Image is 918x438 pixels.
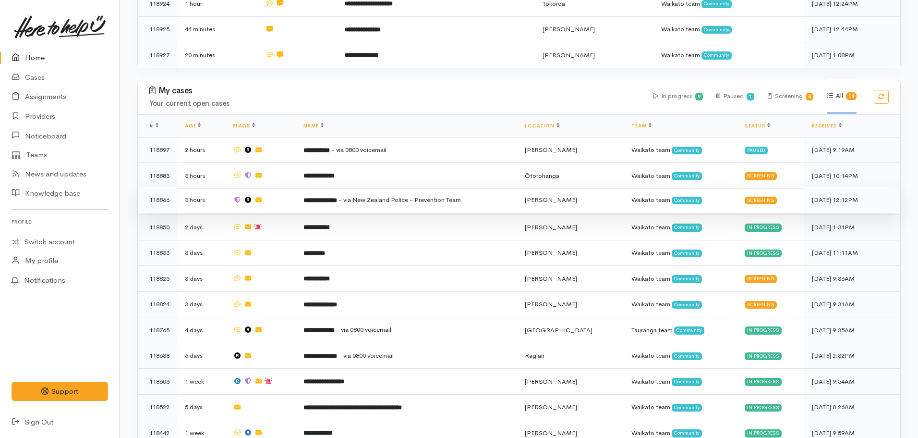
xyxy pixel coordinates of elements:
td: [DATE] 9:35AM [804,317,900,343]
td: Waikato team [653,16,804,42]
td: 118833 [138,240,177,266]
td: Waikato team [624,266,737,292]
td: [DATE] 1:08PM [804,42,900,68]
td: 1 week [177,369,225,395]
span: [PERSON_NAME] [525,300,577,308]
td: 118897 [138,137,177,163]
td: 3 hours [177,187,225,213]
span: # [149,123,158,129]
td: 118825 [138,266,177,292]
span: [PERSON_NAME] [525,146,577,154]
a: Team [631,123,651,129]
div: Screening [745,275,777,283]
span: [PERSON_NAME] [525,403,577,411]
span: Community [672,378,702,386]
td: 2 hours [177,137,225,163]
span: - via New Zealand Police - Prevention Team [338,196,461,204]
h6: Profile [12,215,108,228]
div: In progress [653,79,703,113]
td: 118765 [138,317,177,343]
a: Flags [233,123,255,129]
div: In progress [745,429,782,437]
div: Paused [716,79,754,113]
span: [PERSON_NAME] [525,377,577,386]
td: [DATE] 8:26AM [804,394,900,420]
a: Name [303,123,324,129]
td: Waikato team [624,137,737,163]
div: Screening [745,172,777,180]
td: 118638 [138,343,177,369]
td: 3 hours [177,163,225,189]
div: All [827,79,857,113]
td: Waikato team [624,240,737,266]
span: Community [672,275,702,283]
div: Paused [745,147,768,154]
span: Community [701,51,732,59]
td: 118927 [138,42,177,68]
span: Community [672,404,702,412]
td: [DATE] 12:44PM [804,16,900,42]
div: Screening [745,301,777,309]
a: Status [745,123,770,129]
div: Screening [745,197,777,204]
span: [PERSON_NAME] [525,275,577,283]
td: 6 days [177,343,225,369]
td: 3 days [177,266,225,292]
span: Ōtorohanga [525,172,559,180]
div: In progress [745,352,782,360]
div: In progress [745,326,782,334]
b: 4 [808,93,811,100]
span: Community [674,326,704,334]
h3: My cases [149,86,642,96]
span: [PERSON_NAME] [525,429,577,437]
div: In progress [745,224,782,231]
td: [DATE] 9:31AM [804,291,900,317]
span: Community [672,197,702,204]
td: 118866 [138,187,177,213]
span: Community [672,352,702,360]
td: 118522 [138,394,177,420]
a: Received [812,123,842,129]
span: [PERSON_NAME] [525,249,577,257]
td: 20 minutes [177,42,257,68]
td: Waikato team [624,369,737,395]
a: Age [185,123,201,129]
b: 14 [848,93,854,99]
td: [DATE] 1:31PM [804,214,900,240]
td: 3 days [177,240,225,266]
td: 118850 [138,214,177,240]
td: 3 days [177,291,225,317]
td: Waikato team [624,343,737,369]
span: Community [672,429,702,437]
div: In progress [745,404,782,412]
td: 2 days [177,214,225,240]
span: Community [701,26,732,34]
span: - via 0800 voicemail [336,325,391,334]
h4: Your current open cases [149,100,642,108]
td: Waikato team [624,214,737,240]
td: [DATE] 12:12PM [804,187,900,213]
span: Community [672,301,702,309]
td: [DATE] 9:19AM [804,137,900,163]
span: Raglan [525,351,544,360]
span: Community [672,224,702,231]
td: Waikato team [653,42,804,68]
button: Support [12,382,108,401]
td: 5 days [177,394,225,420]
td: Waikato team [624,163,737,189]
td: 44 minutes [177,16,257,42]
td: Tauranga team [624,317,737,343]
span: [PERSON_NAME] [525,196,577,204]
span: [PERSON_NAME] [543,51,595,59]
td: [DATE] 9:54AM [804,369,900,395]
b: 9 [698,93,701,100]
td: 118824 [138,291,177,317]
span: Community [672,250,702,257]
span: - via 0800 voicemail [331,146,387,154]
td: Waikato team [624,291,737,317]
b: 1 [749,93,752,100]
span: - via 0800 voicemail [338,351,394,360]
td: [DATE] 9:36AM [804,266,900,292]
span: [PERSON_NAME] [525,223,577,231]
td: 4 days [177,317,225,343]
